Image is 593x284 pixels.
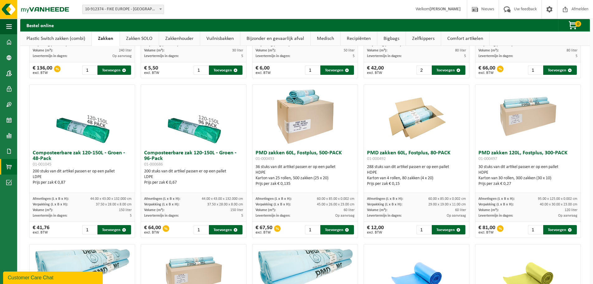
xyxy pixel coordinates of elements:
input: 1 [82,65,97,75]
div: Karton van 30 rollen, 300 zakken (30 x 10) [478,176,577,181]
span: 37.50 x 28.00 x 8.00 cm [207,203,243,206]
img: 01-000492 [385,85,448,147]
button: 0 [558,19,589,31]
span: Levertermijn in dagen: [367,54,402,58]
div: HDPE [478,170,577,176]
div: € 66,00 [478,65,495,75]
span: Op aanvraag [558,214,577,218]
div: 288 stuks van dit artikel passen er op een pallet [367,164,466,187]
span: 5 [130,214,132,218]
span: excl. BTW [256,231,272,234]
div: Karton van 25 rollen, 500 zakken (25 x 20) [256,176,355,181]
div: Prijs per zak € 0,135 [256,181,355,187]
input: 1 [82,225,97,234]
span: 5 [353,54,355,58]
div: HDPE [367,170,466,176]
span: 95.00 x 125.00 x 0.002 cm [538,197,577,201]
span: Verpakking (L x B x H): [367,203,402,206]
button: Toevoegen [97,65,131,75]
button: Toevoegen [543,225,577,234]
span: Volume (m³): [478,49,499,52]
div: Prijs per zak € 0,27 [478,181,577,187]
div: € 81,00 [478,225,495,234]
span: 5 [464,54,466,58]
img: 01-001045 [51,85,113,147]
span: 50 liter [344,49,355,52]
span: 240 liter [119,49,132,52]
a: Bigbags [377,31,406,46]
span: Volume (m³): [144,49,164,52]
span: 120 liter [565,208,577,212]
span: excl. BTW [256,71,271,75]
span: Verpakking (L x B x H): [33,203,68,206]
input: 1 [194,65,208,75]
span: excl. BTW [33,231,49,234]
input: 1 [305,65,320,75]
span: Volume (m³): [144,208,164,212]
span: 01-000492 [367,156,386,161]
a: Bijzonder en gevaarlijk afval [240,31,310,46]
input: 1 [417,225,431,234]
span: Volume (m³): [33,49,53,52]
div: € 41,76 [33,225,49,234]
span: 01-000686 [144,162,163,167]
span: Op aanvraag [335,214,355,218]
span: excl. BTW [367,71,384,75]
button: Toevoegen [320,225,354,234]
span: 150 liter [119,208,132,212]
span: 01-000497 [478,156,497,161]
span: Volume (m³): [478,208,499,212]
span: Afmetingen (L x B x H): [367,197,403,201]
h3: PMD zakken 120L, Fostplus, 300-PACK [478,150,577,163]
div: € 5,50 [144,65,159,75]
span: Levertermijn in dagen: [33,54,67,58]
a: Medisch [311,31,340,46]
span: 40.00 x 30.00 x 23.00 cm [540,203,577,206]
span: excl. BTW [478,71,495,75]
span: 44.00 x 43.00 x 132.000 cm [90,197,132,201]
span: Op aanvraag [447,214,466,218]
span: 60.00 x 85.00 x 0.002 cm [428,197,466,201]
span: 80 liter [567,49,577,52]
a: Zelfkippers [406,31,441,46]
h3: Composteerbare zak 120-150L - Groen - 96-Pack [144,150,243,167]
a: Recipiënten [341,31,377,46]
button: Toevoegen [97,225,131,234]
span: 01-001045 [33,162,51,167]
span: Levertermijn in dagen: [478,54,513,58]
span: Afmetingen (L x B x H): [478,197,515,201]
span: 01-000493 [256,156,274,161]
button: Toevoegen [432,65,465,75]
span: 0 [575,21,581,27]
input: 1 [528,225,543,234]
span: 60.00 x 85.00 x 0.002 cm [317,197,355,201]
span: Volume (m³): [367,208,387,212]
a: Plastic Switch zakken (combi) [20,31,92,46]
div: LDPE [33,174,132,180]
span: Levertermijn in dagen: [256,214,290,218]
a: Zakken [92,31,120,46]
div: 200 stuks van dit artikel passen er op een pallet [144,169,243,185]
span: 37.50 x 28.00 x 8.00 cm [96,203,132,206]
div: € 136,00 [33,65,52,75]
span: Afmetingen (L x B x H): [144,197,180,201]
h2: Bestel online [20,19,60,31]
span: excl. BTW [144,231,161,234]
input: 1 [417,65,431,75]
div: 200 stuks van dit artikel passen er op een pallet [33,169,132,185]
button: Toevoegen [432,225,465,234]
span: excl. BTW [367,231,384,234]
div: LDPE [144,174,243,180]
span: 150 liter [230,208,243,212]
div: HDPE [256,170,355,176]
span: 5 [241,214,243,218]
strong: [PERSON_NAME] [430,7,461,12]
a: Zakken SOLO [120,31,159,46]
span: 10-912374 - FIKE EUROPE - HERENTALS [82,5,164,14]
span: Verpakking (L x B x H): [478,203,514,206]
span: excl. BTW [478,231,495,234]
span: Volume (m³): [33,208,53,212]
span: Afmetingen (L x B x H): [256,197,292,201]
input: 1 [305,225,320,234]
